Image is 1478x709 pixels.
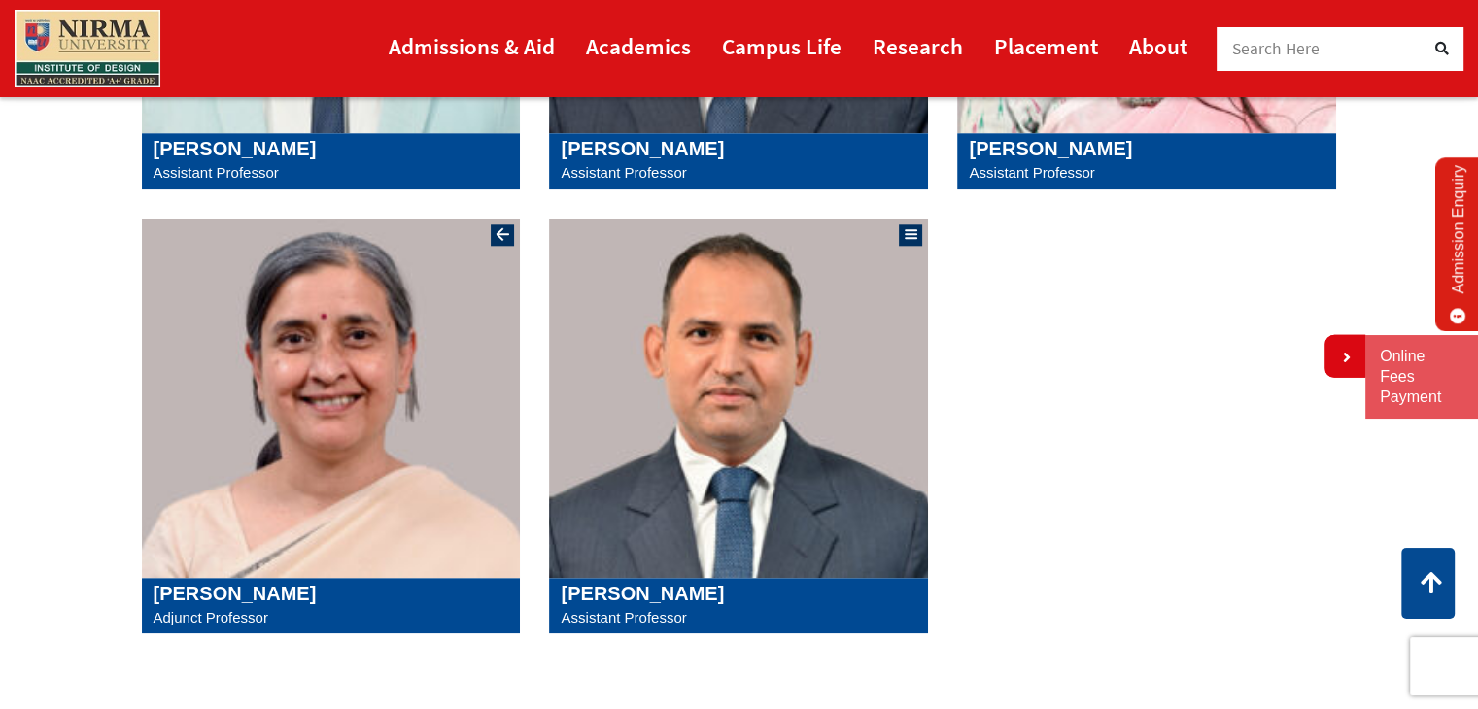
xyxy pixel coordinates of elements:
[722,24,842,68] a: Campus Life
[154,137,509,186] a: [PERSON_NAME] Assistant Professor
[561,137,916,186] a: [PERSON_NAME] Assistant Professor
[1232,38,1321,59] span: Search Here
[969,137,1324,186] a: [PERSON_NAME] Assistant Professor
[154,582,509,630] a: [PERSON_NAME] Adjunct Professor
[142,219,521,578] img: Suchitra Balasubrahmanyan
[15,10,160,87] img: main_logo
[549,219,928,578] img: Sushil K Yati
[586,24,691,68] a: Academics
[389,24,555,68] a: Admissions & Aid
[994,24,1098,68] a: Placement
[154,605,509,630] p: Adjunct Professor
[561,582,916,630] a: [PERSON_NAME] Assistant Professor
[1129,24,1187,68] a: About
[969,160,1324,186] p: Assistant Professor
[873,24,963,68] a: Research
[1380,347,1463,407] a: Online Fees Payment
[561,160,916,186] p: Assistant Professor
[154,160,509,186] p: Assistant Professor
[154,137,509,160] h5: [PERSON_NAME]
[969,137,1324,160] h5: [PERSON_NAME]
[561,582,916,605] h5: [PERSON_NAME]
[154,582,509,605] h5: [PERSON_NAME]
[561,605,916,630] p: Assistant Professor
[561,137,916,160] h5: [PERSON_NAME]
